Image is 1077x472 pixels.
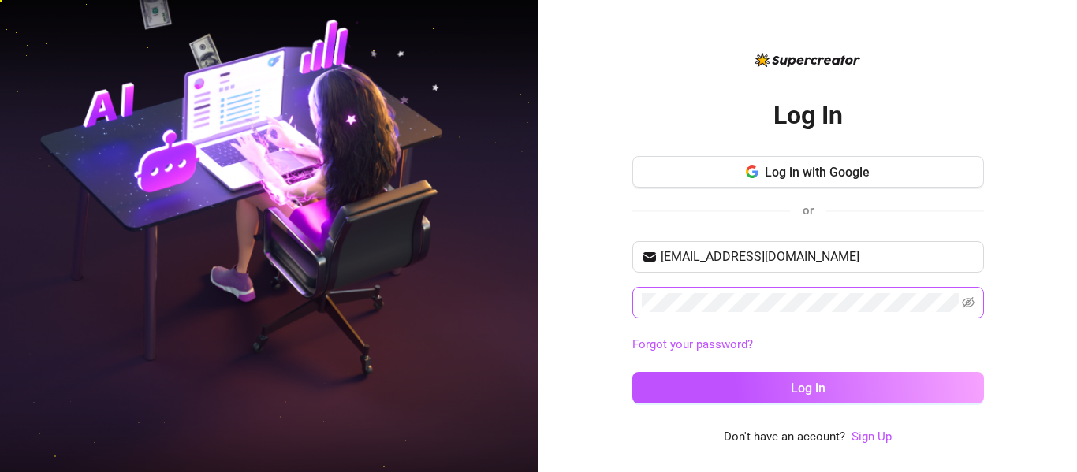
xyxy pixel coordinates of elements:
span: eye-invisible [962,296,975,309]
span: Don't have an account? [724,428,845,447]
span: or [803,203,814,217]
a: Forgot your password? [632,336,984,355]
button: Log in with Google [632,156,984,188]
img: logo-BBDzfeDw.svg [755,53,860,67]
h2: Log In [773,99,843,132]
input: Your email [661,247,975,266]
a: Forgot your password? [632,337,753,351]
a: Sign Up [852,429,892,444]
span: Log in with Google [765,165,870,180]
span: Log in [791,381,825,396]
a: Sign Up [852,428,892,447]
button: Log in [632,372,984,403]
